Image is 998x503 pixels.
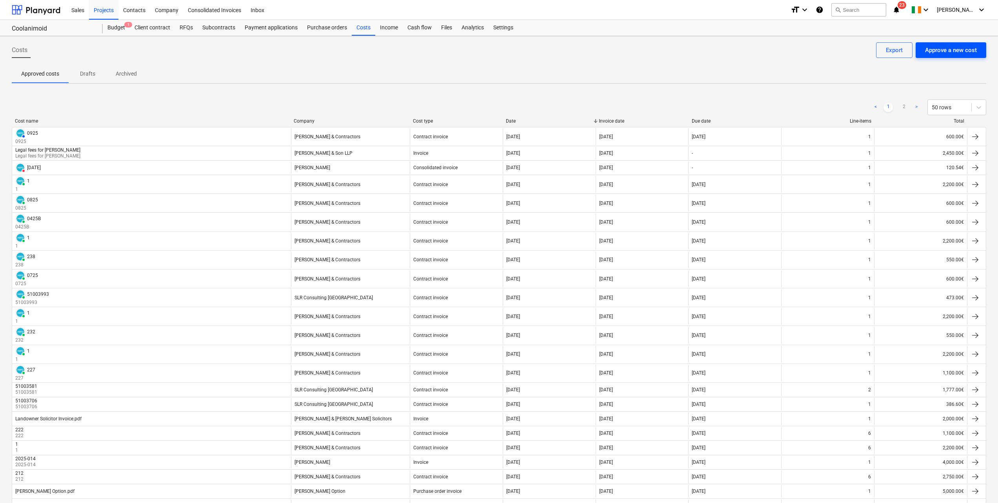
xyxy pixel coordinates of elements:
p: 1 [15,186,30,193]
div: [PERSON_NAME] & Contractors [294,182,360,187]
div: 1,100.00€ [874,365,967,382]
div: 2,200.00€ [874,176,967,193]
p: Legal fees for [PERSON_NAME] [15,153,82,159]
div: [DATE] [506,445,520,451]
div: [DATE] [506,402,520,407]
div: 6 [868,431,871,436]
div: SLR Consulting [GEOGRAPHIC_DATA] [294,295,373,300]
img: xero.svg [16,328,24,336]
div: [DATE] [599,402,613,407]
div: 5,000.00€ [874,485,967,498]
a: Settings [489,20,518,36]
a: Page 1 is your current page [883,103,893,112]
div: [PERSON_NAME] [294,165,330,170]
div: [DATE] [506,370,520,376]
div: 1 [868,370,871,376]
div: Subcontracts [198,20,240,36]
div: [DATE] [506,201,520,206]
div: [DATE] [599,474,613,479]
div: [DATE] [506,489,520,494]
div: [DATE] [599,387,613,393]
div: Contract invoice [413,182,448,187]
div: 2,000.00€ [874,413,967,425]
div: Approve a new cost [925,45,977,55]
div: 51003993 [27,291,49,297]
div: 1 [27,178,30,184]
div: Due date [692,118,778,124]
div: Invoice [413,150,428,156]
img: xero.svg [16,366,24,374]
div: Contract invoice [413,333,448,338]
div: Contract invoice [413,474,448,479]
div: [PERSON_NAME] & Contractors [294,219,360,225]
div: [PERSON_NAME] & Contractors [294,276,360,282]
a: Costs [352,20,375,36]
div: Invoice has been synced with Xero and its status is currently PAID [15,214,25,224]
div: [DATE] [692,134,705,139]
div: Invoice has been synced with Xero and its status is currently PAID [15,233,25,243]
div: [DATE] [692,370,705,376]
div: 120.54€ [874,161,967,174]
div: Consolidated invoice [413,165,458,170]
div: Invoice has been synced with Xero and its status is currently PAID [15,289,25,299]
div: [DATE] [506,295,520,300]
div: 1 [868,150,871,156]
div: [DATE] [599,165,613,170]
div: Invoice [413,460,428,465]
div: [DATE] [506,431,520,436]
div: Invoice has been synced with Xero and its status is currently PAID [15,365,25,375]
img: xero.svg [16,129,24,137]
div: [DATE] [506,351,520,357]
div: 1 [27,235,30,241]
div: Date [506,118,593,124]
div: 2,450.00€ [874,147,967,159]
div: Contract invoice [413,314,448,319]
div: [DATE] [506,150,520,156]
div: Cost name [15,118,287,124]
p: 212 [15,476,25,483]
div: [PERSON_NAME] & Contractors [294,314,360,319]
div: Contract invoice [413,387,448,393]
div: [DATE] [599,314,613,319]
p: 51003706 [15,403,39,410]
div: [DATE] [692,314,705,319]
img: xero.svg [16,290,24,298]
div: 1 [868,201,871,206]
p: 0825 [15,205,38,212]
div: 2025-014 [15,456,36,461]
div: Contract invoice [413,351,448,357]
div: Payment applications [240,20,302,36]
div: 6 [868,474,871,479]
div: [PERSON_NAME] & Contractors [294,134,360,139]
p: 2025-014 [15,461,37,468]
div: [PERSON_NAME] & [PERSON_NAME] Solicitors [294,416,392,422]
div: 2,200.00€ [874,308,967,325]
i: notifications [893,5,900,14]
div: [DATE] [599,219,613,225]
div: [DATE] [692,351,705,357]
div: 2 [868,387,871,393]
div: - [692,165,693,170]
div: 550.00€ [874,327,967,344]
div: 1 [868,351,871,357]
div: 1 [868,314,871,319]
div: [PERSON_NAME] & Contractors [294,445,360,451]
div: [DATE] [599,276,613,282]
img: xero.svg [16,271,24,279]
div: [DATE] [506,182,520,187]
div: [DATE] [692,238,705,244]
div: 600.00€ [874,270,967,287]
p: Archived [116,70,137,78]
div: 386.60€ [874,398,967,411]
div: RFQs [175,20,198,36]
div: [DATE] [506,238,520,244]
div: 1 [868,182,871,187]
div: [DATE] [599,489,613,494]
span: search [835,7,841,13]
iframe: Chat Widget [959,465,998,503]
p: 1 [15,318,30,325]
div: [DATE] [506,276,520,282]
div: Invoice has been synced with Xero and its status is currently PAID [15,251,25,262]
div: 600.00€ [874,128,967,145]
